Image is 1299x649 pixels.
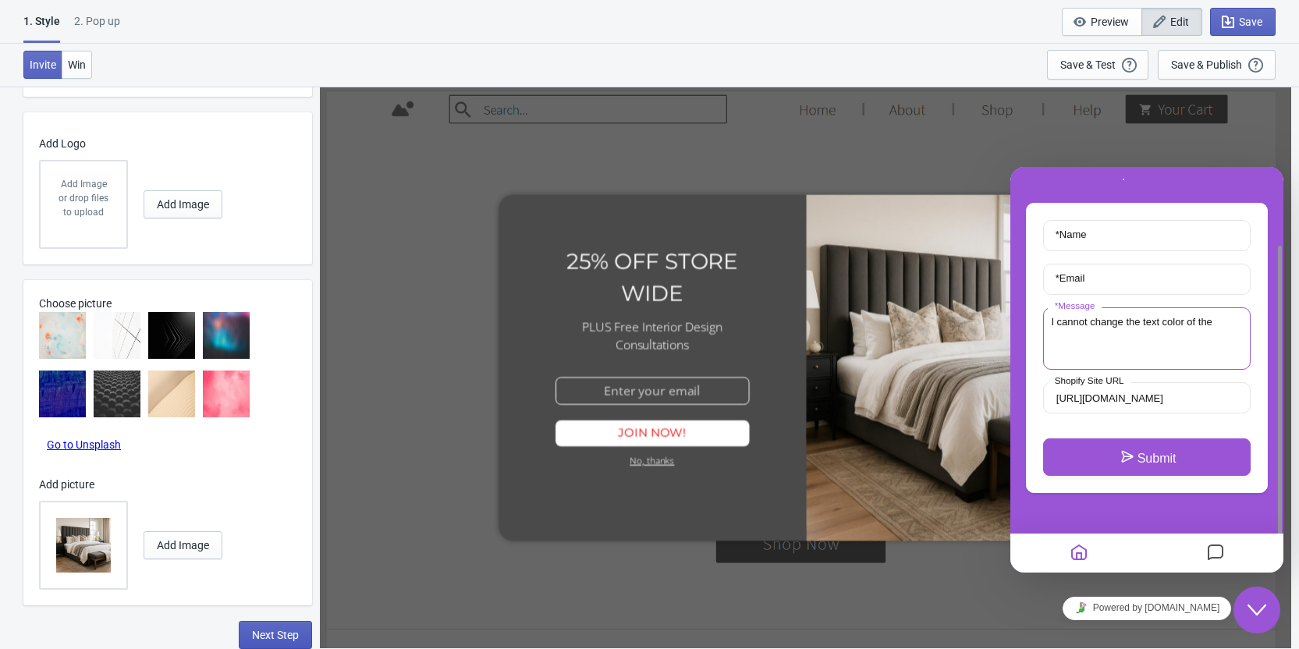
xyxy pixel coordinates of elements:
img: bg8.jpg [203,371,250,417]
button: Save & Publish [1158,50,1276,80]
button: Invite [23,51,62,79]
img: 1756344574375.jpeg [56,518,111,573]
img: bg7.jpg [148,371,195,417]
div: 2. Pop up [74,13,120,41]
img: bg6.jpg [94,371,140,417]
span: Edit [1170,16,1189,28]
button: Save & Test [1047,50,1148,80]
img: bg2.jpg [94,312,140,359]
span: Win [68,59,86,71]
button: Add Image [144,190,222,218]
div: Save & Publish [1171,59,1242,71]
a: Go to Unsplash [47,438,121,451]
span: Add Image [157,539,209,551]
button: Win [62,51,92,79]
span: Next Step [252,629,299,641]
img: bg4.jpg [203,312,250,359]
span: Preview [1091,16,1129,28]
button: Edit [1141,8,1202,36]
span: Invite [30,59,56,71]
button: Save [1210,8,1276,36]
p: Add Image [56,177,111,191]
p: Add picture [39,477,289,493]
div: Save & Test [1060,59,1116,71]
button: Add Image [144,531,222,559]
button: Next Step [239,621,312,649]
img: bg5.jpg [39,371,86,417]
button: Preview [1062,8,1142,36]
iframe: chat widget [1010,167,1283,573]
iframe: chat widget [1010,590,1283,626]
span: Add Image [157,198,209,211]
p: Add Logo [39,136,289,152]
img: bg3.jpg [148,312,195,359]
span: Save [1239,16,1262,28]
div: or drop files to upload [56,191,111,219]
div: 1 . Style [23,13,60,43]
iframe: chat widget [1233,587,1283,633]
img: bg1.jpg [39,312,86,359]
p: Choose picture [39,296,304,312]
